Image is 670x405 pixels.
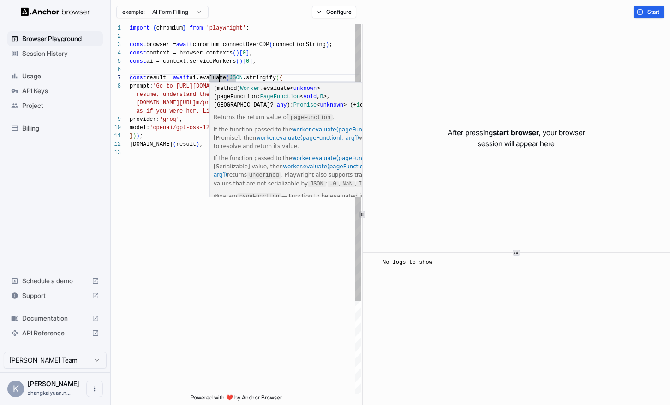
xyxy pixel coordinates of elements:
[243,75,276,81] span: .stringify
[156,25,183,31] span: chromium
[130,58,146,65] span: const
[146,50,233,56] span: context = browser.contexts
[111,124,121,132] div: 10
[226,75,229,81] span: (
[130,50,146,56] span: const
[7,288,103,303] div: Support
[247,172,281,179] code: undefined
[634,6,664,18] button: Start
[326,42,329,48] span: )
[153,83,292,89] span: 'Go to [URL][DOMAIN_NAME][PERSON_NAME], re
[214,154,436,188] p: If the function passed to the returns a non-[Serializable] value, then returns . Playwright also ...
[7,83,103,98] div: API Keys
[176,141,196,148] span: result
[111,74,121,82] div: 7
[22,86,99,95] span: API Keys
[22,124,99,133] span: Billing
[111,49,121,57] div: 4
[130,116,160,123] span: provider:
[7,69,103,83] div: Usage
[214,193,237,199] em: @param
[214,163,371,178] a: worker.evaluate(pageFunction[, arg])
[320,94,323,100] span: R
[269,42,272,48] span: (
[136,91,302,98] span: resume, understand the details, and complete the f
[7,326,103,340] div: API Reference
[21,7,90,16] img: Anchor Logo
[256,135,359,141] a: worker.evaluate(pageFunction[, arg])
[279,75,282,81] span: {
[146,42,176,48] span: browser =
[383,259,432,266] span: No logs to show
[273,42,326,48] span: connectionString
[179,116,183,123] span: ,
[130,83,153,89] span: prompt:
[249,50,252,56] span: ;
[214,85,240,92] span: (method)
[183,25,186,31] span: }
[288,114,333,121] code: pageFunction
[191,394,282,405] span: Powered with ❤️ by Anchor Browser
[111,41,121,49] div: 3
[360,102,390,108] span: overload)
[111,57,121,66] div: 5
[28,389,71,396] span: zhangkaiyuan.null@gmail.com
[22,49,99,58] span: Session History
[214,113,436,122] p: Returns the return value of .
[260,85,293,92] span: .evaluate<
[448,127,585,149] p: After pressing , your browser session will appear here
[293,85,317,92] span: unknown
[86,381,103,397] button: Open menu
[146,75,173,81] span: result =
[317,94,320,100] span: ,
[303,94,317,100] span: void
[173,75,190,81] span: await
[199,141,203,148] span: ;
[122,8,145,16] span: example:
[292,155,395,161] a: worker.evaluate(pageFunction[, arg])
[308,181,325,187] code: JSON
[371,258,376,267] span: ​
[249,58,252,65] span: ]
[111,149,121,157] div: 13
[237,193,281,200] code: pageFunction
[153,25,156,31] span: {
[312,6,357,18] button: Configure
[276,75,279,81] span: (
[22,314,88,323] span: Documentation
[22,101,99,110] span: Project
[136,133,139,139] span: )
[233,50,236,56] span: (
[7,31,103,46] div: Browser Playground
[193,42,269,48] span: chromium.connectOverCDP
[7,98,103,113] div: Project
[136,108,292,114] span: as if you were her. Limit the donation to $10.'
[111,24,121,32] div: 1
[160,116,179,123] span: 'groq'
[7,121,103,136] div: Billing
[239,50,243,56] span: [
[340,181,354,187] code: NaN
[300,94,303,100] span: <
[111,32,121,41] div: 2
[130,125,150,131] span: model:
[136,100,196,106] span: [DOMAIN_NAME][URL]
[176,42,193,48] span: await
[111,140,121,149] div: 12
[357,102,360,108] span: 1
[229,75,243,81] span: JSON
[130,133,133,139] span: }
[252,58,256,65] span: ;
[146,58,236,65] span: ai = context.serviceWorkers
[196,141,199,148] span: )
[293,102,317,108] span: Promise
[190,75,226,81] span: ai.evaluate
[236,50,239,56] span: )
[246,50,249,56] span: ]
[356,181,387,187] code: Infinity
[22,291,88,300] span: Support
[133,133,136,139] span: )
[7,274,103,288] div: Schedule a demo
[7,381,24,397] div: K
[22,34,99,43] span: Browser Playground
